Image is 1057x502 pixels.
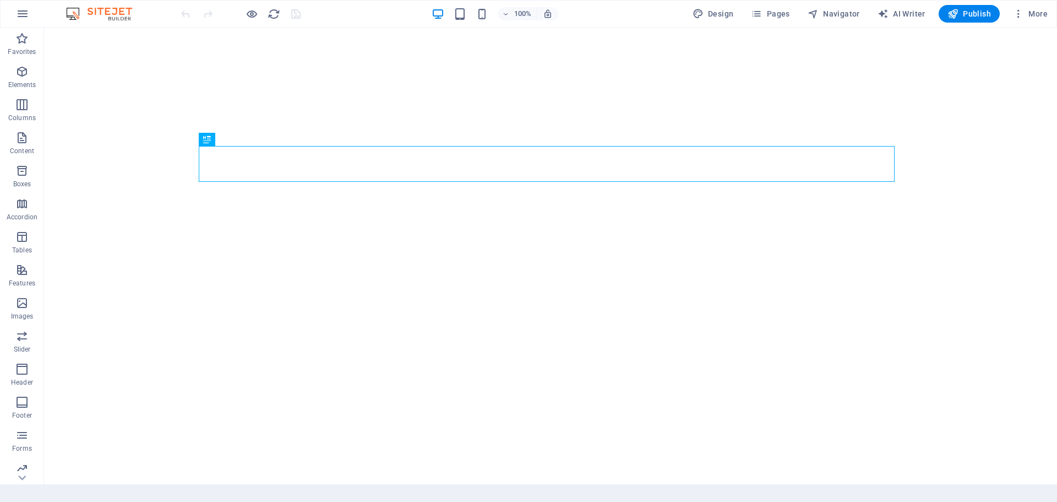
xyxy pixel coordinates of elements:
i: Reload page [268,8,280,20]
p: Slider [14,345,31,354]
button: Navigator [803,5,864,23]
button: 100% [498,7,537,20]
p: Elements [8,80,36,89]
button: More [1009,5,1052,23]
div: Design (Ctrl+Alt+Y) [688,5,738,23]
p: Columns [8,114,36,122]
p: Forms [12,444,32,453]
p: Boxes [13,180,31,188]
span: Navigator [808,8,860,19]
p: Accordion [7,213,37,222]
button: Design [688,5,738,23]
p: Content [10,147,34,155]
span: AI Writer [878,8,925,19]
i: On resize automatically adjust zoom level to fit chosen device. [543,9,553,19]
span: More [1013,8,1048,19]
span: Publish [947,8,991,19]
p: Header [11,378,33,387]
button: reload [267,7,280,20]
button: Publish [939,5,1000,23]
img: Editor Logo [63,7,146,20]
p: Favorites [8,47,36,56]
span: Pages [751,8,789,19]
button: Click here to leave preview mode and continue editing [245,7,258,20]
p: Tables [12,246,32,255]
button: AI Writer [873,5,930,23]
button: Pages [747,5,794,23]
span: Design [693,8,734,19]
h6: 100% [514,7,532,20]
p: Features [9,279,35,288]
p: Footer [12,411,32,420]
p: Images [11,312,34,321]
